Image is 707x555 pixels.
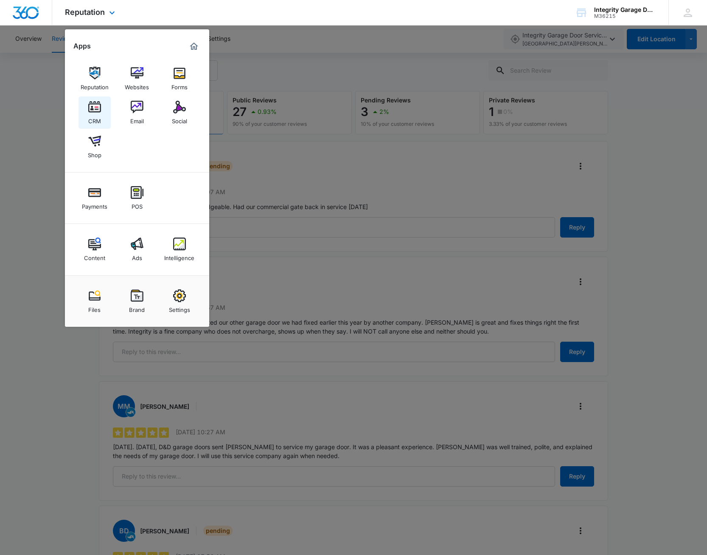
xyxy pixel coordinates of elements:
div: Files [88,302,101,313]
a: Websites [121,62,153,95]
div: Websites [125,79,149,91]
div: Forms [171,79,188,91]
a: CRM [79,96,111,129]
a: Payments [79,182,111,214]
div: Social [172,113,187,125]
a: Files [79,285,111,317]
a: Ads [121,233,153,266]
div: CRM [88,113,101,125]
a: Marketing 360® Dashboard [187,40,201,53]
h2: Apps [73,42,91,50]
a: Settings [163,285,196,317]
a: Email [121,96,153,129]
div: Content [84,250,105,261]
span: Reputation [65,8,105,17]
a: Content [79,233,111,266]
div: Reputation [81,79,109,91]
a: Intelligence [163,233,196,266]
div: account id [594,13,656,19]
a: POS [121,182,153,214]
div: Email [130,113,144,125]
div: Payments [82,199,107,210]
div: Settings [169,302,190,313]
a: Brand [121,285,153,317]
div: POS [132,199,143,210]
a: Forms [163,62,196,95]
div: Shop [88,147,101,159]
a: Shop [79,130,111,163]
a: Reputation [79,62,111,95]
div: Brand [129,302,145,313]
a: Social [163,96,196,129]
div: Ads [132,250,142,261]
div: Intelligence [164,250,194,261]
div: account name [594,6,656,13]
